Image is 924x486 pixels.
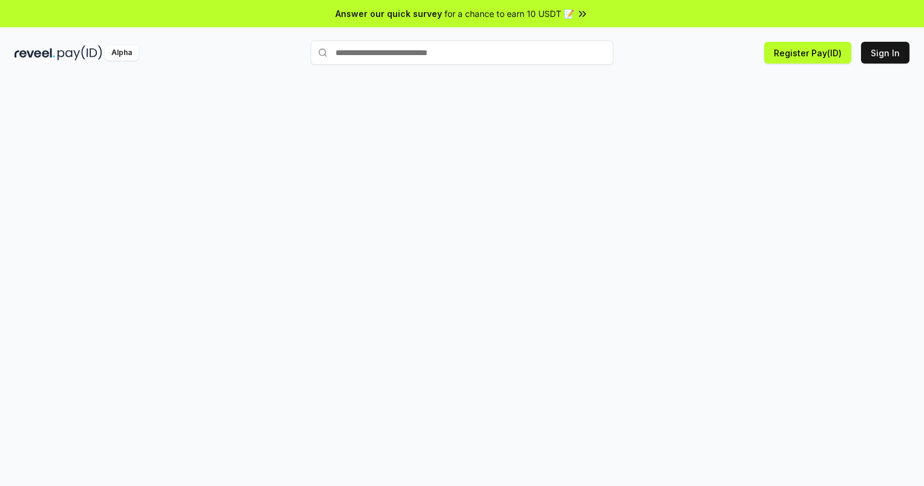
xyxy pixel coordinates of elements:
[58,45,102,61] img: pay_id
[764,42,851,64] button: Register Pay(ID)
[335,7,442,20] span: Answer our quick survey
[444,7,574,20] span: for a chance to earn 10 USDT 📝
[861,42,909,64] button: Sign In
[105,45,139,61] div: Alpha
[15,45,55,61] img: reveel_dark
